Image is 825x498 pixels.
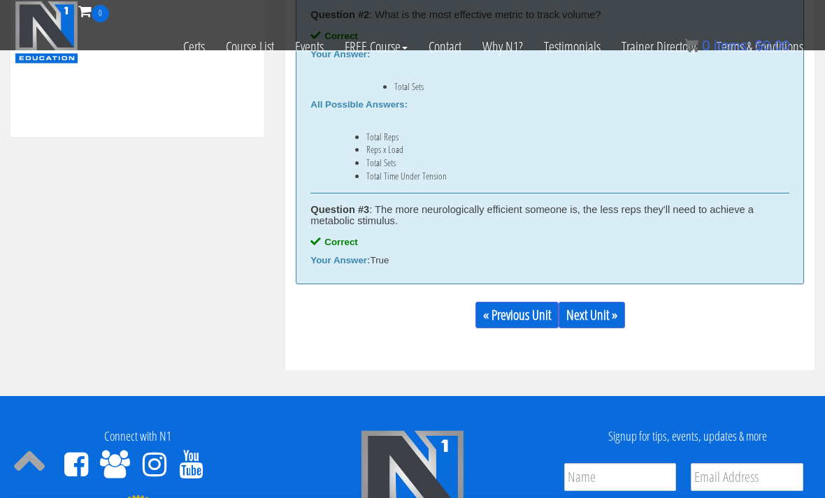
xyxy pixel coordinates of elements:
[78,1,109,20] a: 0
[561,430,815,444] h4: Signup for tips, events, updates & more
[215,22,285,71] a: Course List
[285,22,334,71] a: Events
[475,302,559,328] a: « Previous Unit
[564,463,677,491] input: Name
[366,170,761,182] li: Total Time Under Tension
[394,81,761,92] li: Total Sets
[366,157,761,168] li: Total Sets
[559,302,625,328] a: Next Unit »
[755,38,790,53] bdi: 0.00
[418,22,472,71] a: Contact
[684,38,790,53] a: 0 items: $0.00
[310,204,789,226] div: : The more neurologically efficient someone is, the less reps they'll need to achieve a metabolic...
[702,38,710,53] span: 0
[310,255,370,265] b: Your Answer:
[10,430,264,444] h4: Connect with N1
[706,22,814,71] a: Terms & Conditions
[15,1,78,64] img: n1-education
[611,22,706,71] a: Trainer Directory
[173,22,215,71] a: Certs
[310,99,408,110] b: All Possible Answers:
[714,38,751,53] span: items:
[684,38,698,52] img: icon11.png
[691,463,803,491] input: Email Address
[755,38,763,53] span: $
[334,22,418,71] a: FREE Course
[310,204,369,215] strong: Question #3
[310,255,789,266] div: True
[92,5,109,22] span: 0
[310,237,789,248] div: Correct
[366,144,761,155] li: Reps x Load
[366,131,761,142] li: Total Reps
[472,22,533,71] a: Why N1?
[533,22,611,71] a: Testimonials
